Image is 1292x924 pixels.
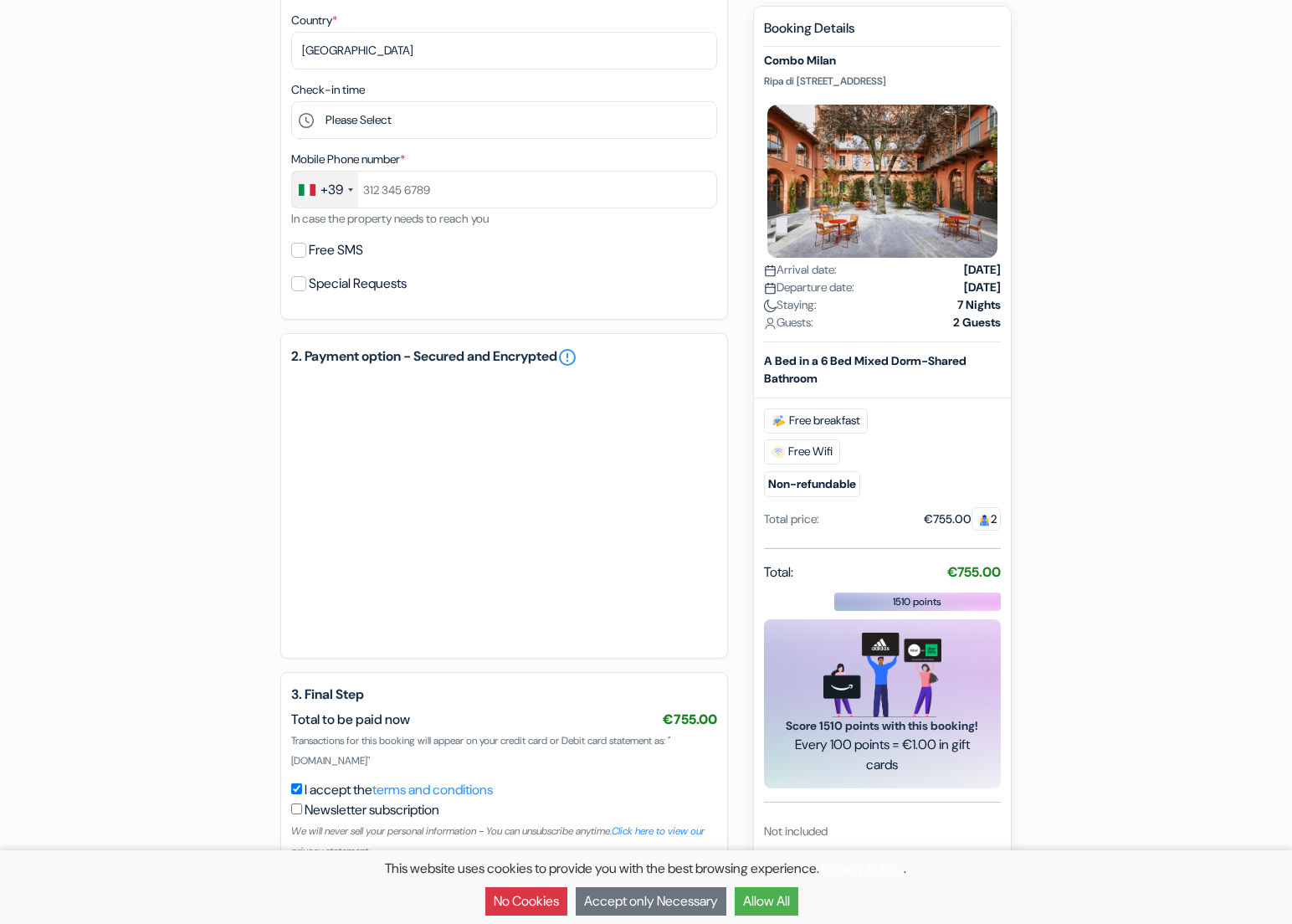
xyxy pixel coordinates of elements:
input: 312 345 6789 [291,171,717,208]
h5: Combo Milan [764,54,1001,68]
iframe: Secure payment input frame [308,391,700,628]
div: Italy (Italia): +39 [292,172,358,208]
div: Total price: [764,511,819,528]
h5: 2. Payment option - Secured and Encrypted [291,347,717,367]
span: City tax: €2.80 cost per guest per day [764,850,955,865]
div: +39 [320,180,343,200]
span: 2 [972,507,1001,531]
span: Free Wifi [764,439,840,465]
span: 1510 points [894,594,942,609]
p: This website uses cookies to provide you with the best browsing experience. . [8,859,1284,879]
label: Country [291,12,337,29]
strong: €755.00 [947,563,1001,581]
strong: [DATE] [964,261,1001,279]
small: Non-refundable [764,471,860,497]
strong: [DATE] [964,279,1001,296]
span: Departure date: [764,279,854,296]
button: Allow All [735,887,798,916]
h5: Booking Details [764,20,1001,47]
p: Ripa di [STREET_ADDRESS] [764,74,1001,88]
img: free_wifi.svg [772,445,785,459]
img: moon.svg [764,300,777,312]
span: Total to be paid now [291,711,410,728]
span: Score 1510 points with this booking! [784,717,981,735]
span: Free breakfast [764,408,868,434]
div: Not included [764,823,1001,840]
button: Accept only Necessary [576,887,726,916]
span: Staying: [764,296,817,314]
img: calendar.svg [764,264,777,277]
label: Special Requests [309,272,407,295]
small: We will never sell your personal information - You can unsubscribe anytime. [291,824,705,858]
label: Mobile Phone number [291,151,405,168]
span: Every 100 points = €1.00 in gift cards [784,735,981,775]
span: €755.00 [663,711,717,728]
strong: 2 Guests [953,314,1001,331]
label: I accept the [305,780,493,800]
img: user_icon.svg [764,317,777,330]
a: Privacy Policy. [823,860,905,877]
label: Newsletter subscription [305,800,439,820]
small: In case the property needs to reach you [291,211,489,226]
span: Arrival date: [764,261,837,279]
img: calendar.svg [764,282,777,295]
span: Transactions for this booking will appear on your credit card or Debit card statement as: "[DOMAI... [291,734,670,767]
b: A Bed in a 6 Bed Mixed Dorm-Shared Bathroom [764,353,966,386]
a: error_outline [557,347,577,367]
label: Free SMS [309,239,363,262]
span: Guests: [764,314,813,331]
label: Check-in time [291,81,365,99]
div: €755.00 [924,511,1001,528]
img: free_breakfast.svg [772,414,786,428]
button: No Cookies [485,887,567,916]
span: Total: [764,562,793,583]
h5: 3. Final Step [291,686,717,702]
strong: 7 Nights [957,296,1001,314]
a: terms and conditions [372,781,493,798]
img: guest.svg [978,514,991,526]
img: gift_card_hero_new.png [823,633,941,717]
